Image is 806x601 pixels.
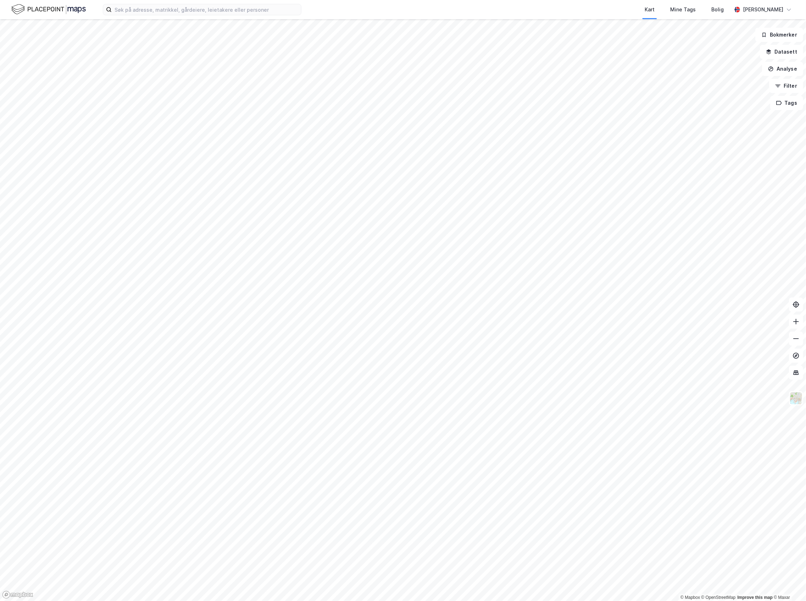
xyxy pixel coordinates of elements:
div: Kontrollprogram for chat [771,567,806,601]
button: Tags [770,96,803,110]
img: logo.f888ab2527a4732fd821a326f86c7f29.svg [11,3,86,16]
input: Søk på adresse, matrikkel, gårdeiere, leietakere eller personer [112,4,301,15]
iframe: Chat Widget [771,567,806,601]
div: Mine Tags [670,5,696,14]
button: Analyse [762,62,803,76]
a: Mapbox [680,595,700,600]
div: Bolig [711,5,724,14]
a: OpenStreetMap [701,595,736,600]
button: Filter [769,79,803,93]
a: Improve this map [738,595,773,600]
div: Kart [645,5,655,14]
img: Z [789,392,803,405]
button: Datasett [760,45,803,59]
a: Mapbox homepage [2,591,33,599]
button: Bokmerker [755,28,803,42]
div: [PERSON_NAME] [743,5,783,14]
